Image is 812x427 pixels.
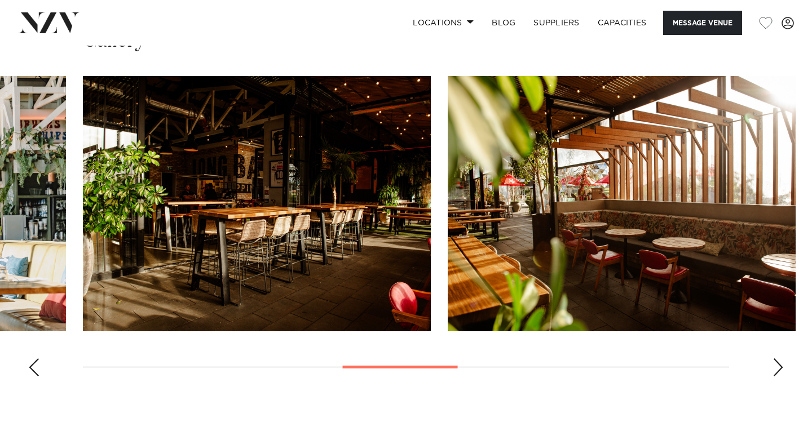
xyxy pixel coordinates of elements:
a: Locations [404,11,483,35]
a: BLOG [483,11,524,35]
img: nzv-logo.png [18,12,80,33]
swiper-slide: 5 / 10 [83,76,431,331]
swiper-slide: 6 / 10 [448,76,796,331]
a: Capacities [589,11,656,35]
a: SUPPLIERS [524,11,588,35]
button: Message Venue [663,11,742,35]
